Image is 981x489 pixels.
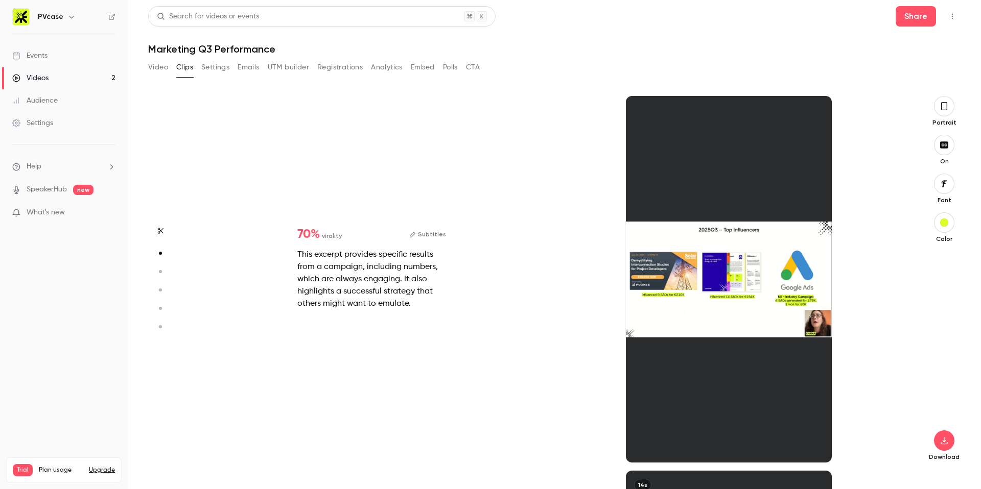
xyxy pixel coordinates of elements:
li: help-dropdown-opener [12,161,115,172]
div: Search for videos or events [157,11,259,22]
h6: PVcase [38,12,63,22]
p: Download [928,453,961,461]
button: Settings [201,59,229,76]
p: Portrait [928,118,961,127]
span: new [73,185,94,195]
p: Color [928,235,961,243]
div: This excerpt provides specific results from a campaign, including numbers, which are always engag... [297,249,446,310]
span: Trial [13,464,33,476]
p: On [928,157,961,165]
button: UTM builder [268,59,309,76]
button: Top Bar Actions [944,8,961,25]
button: Video [148,59,168,76]
a: SpeakerHub [27,184,67,195]
p: Font [928,196,961,204]
button: Share [896,6,936,27]
span: Help [27,161,41,172]
span: virality [322,231,342,240]
button: Polls [443,59,458,76]
div: Audience [12,95,58,106]
div: Events [12,51,48,61]
div: Settings [12,118,53,128]
span: What's new [27,207,65,218]
span: 70 % [297,228,320,240]
button: Analytics [371,59,403,76]
button: Emails [238,59,259,76]
button: Upgrade [89,466,115,474]
button: Embed [411,59,435,76]
button: CTA [466,59,480,76]
button: Subtitles [409,228,446,240]
img: PVcase [13,9,29,25]
h1: Marketing Q3 Performance [148,43,961,55]
button: Registrations [317,59,363,76]
div: Videos [12,73,49,83]
button: Clips [176,59,193,76]
span: Plan usage [39,466,83,474]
